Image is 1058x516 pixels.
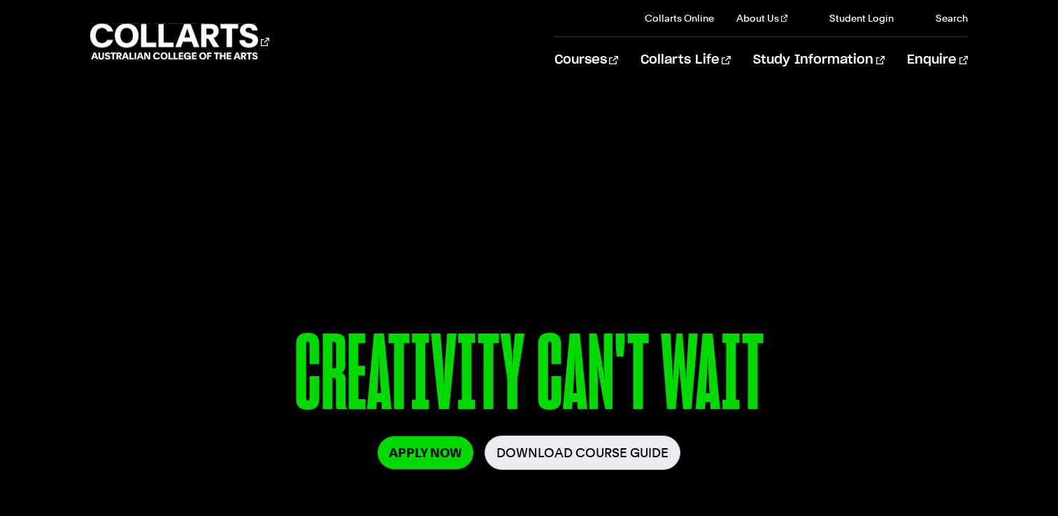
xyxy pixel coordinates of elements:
a: Apply Now [378,436,473,469]
a: Download Course Guide [485,436,680,470]
a: Study Information [753,37,885,83]
a: About Us [736,11,788,25]
div: Go to homepage [90,22,269,62]
p: CREATIVITY CAN'T WAIT [115,320,943,436]
a: Enquire [907,37,968,83]
a: Collarts Online [645,11,714,25]
a: Search [916,11,968,25]
a: Courses [555,37,618,83]
a: Collarts Life [641,37,731,83]
a: Student Login [810,11,894,25]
